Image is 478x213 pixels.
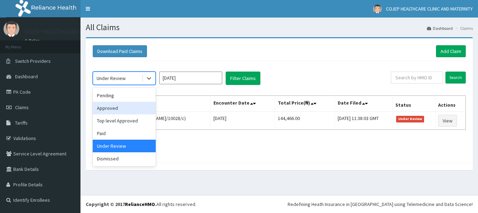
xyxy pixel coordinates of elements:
[275,96,335,112] th: Total Price(₦)
[454,25,473,31] li: Claims
[391,72,443,84] input: Search by HMO ID
[15,104,29,111] span: Claims
[226,72,260,85] button: Filter Claims
[211,112,275,130] td: [DATE]
[438,115,457,127] a: View
[392,96,435,112] th: Status
[386,6,473,12] span: COJEP HEALTHCARE CLINIC AND MATERNITY
[86,201,156,207] strong: Copyright © 2017 .
[24,28,142,35] p: COJEP HEALTHCARE CLINIC AND MATERNITY
[93,140,156,152] div: Under Review
[93,127,156,140] div: Paid
[435,96,465,112] th: Actions
[335,112,392,130] td: [DATE] 11:38:03 GMT
[427,25,453,31] a: Dashboard
[373,5,382,13] img: User Image
[93,114,156,127] div: Top level Approved
[445,72,466,84] input: Search
[125,201,155,207] a: RelianceHMO
[335,96,392,112] th: Date Filed
[211,96,275,112] th: Encounter Date
[97,75,126,82] div: Under Review
[396,116,424,122] span: Under Review
[86,23,473,32] h1: All Claims
[159,72,222,84] input: Select Month and Year
[275,112,335,130] td: 144,466.00
[93,102,156,114] div: Approved
[93,45,147,57] button: Download Paid Claims
[24,38,41,43] a: Online
[15,120,28,126] span: Tariffs
[15,73,38,80] span: Dashboard
[3,21,19,37] img: User Image
[288,201,473,208] div: Redefining Heath Insurance in [GEOGRAPHIC_DATA] using Telemedicine and Data Science!
[436,45,466,57] a: Add Claim
[93,89,156,102] div: Pending
[15,58,51,64] span: Switch Providers
[93,152,156,165] div: Dismissed
[80,195,478,213] footer: All rights reserved.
